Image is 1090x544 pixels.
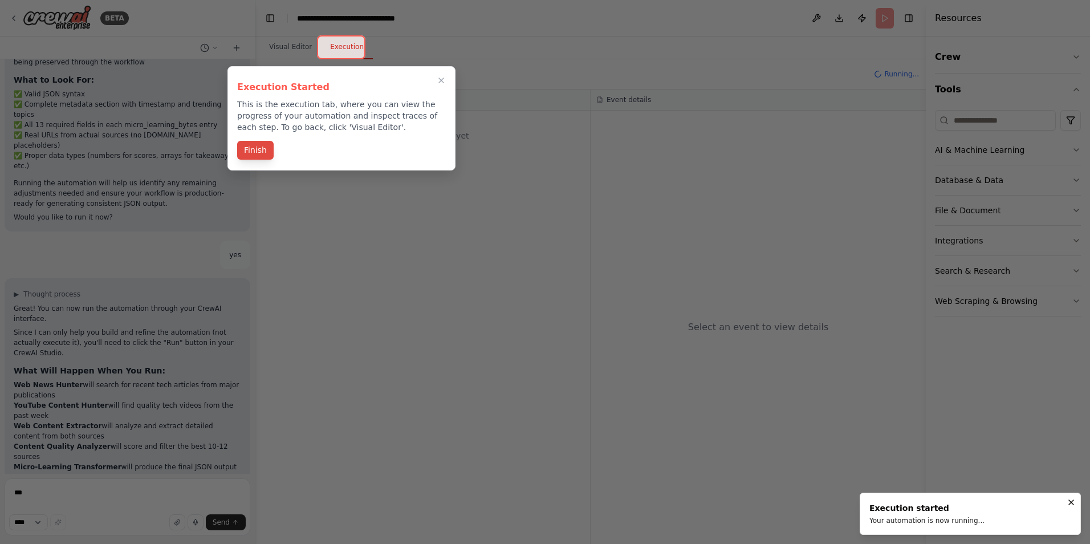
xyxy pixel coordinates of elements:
[262,10,278,26] button: Hide left sidebar
[869,502,985,514] div: Execution started
[434,74,448,87] button: Close walkthrough
[237,141,274,160] button: Finish
[869,516,985,525] div: Your automation is now running...
[237,80,446,94] h3: Execution Started
[237,99,446,133] p: This is the execution tab, where you can view the progress of your automation and inspect traces ...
